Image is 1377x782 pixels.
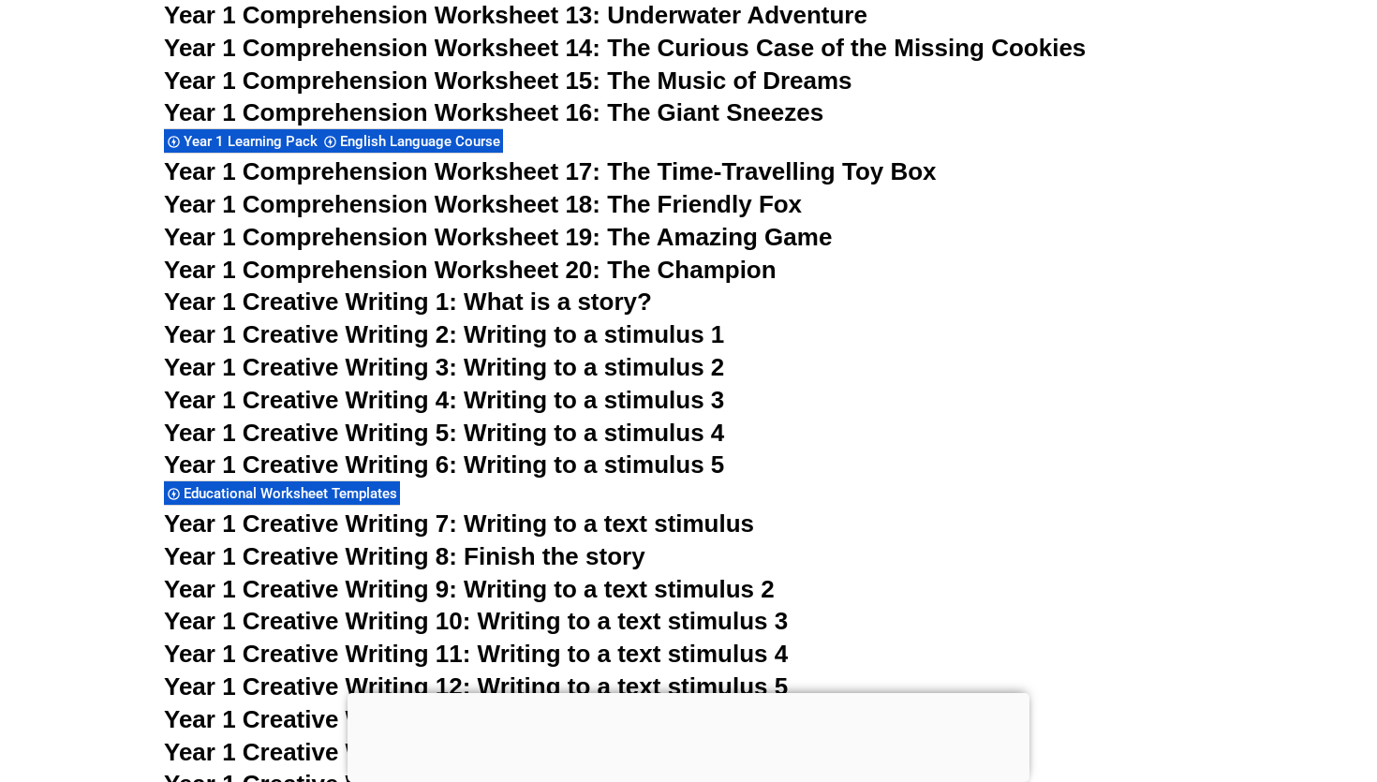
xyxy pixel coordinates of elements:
a: Year 1 Creative Writing 5: Writing to a stimulus 4 [164,419,724,447]
a: Year 1 Creative Writing 14: Finish the story 3 [164,738,679,766]
div: Year 1 Learning Pack [164,128,320,154]
a: Year 1 Comprehension Worksheet 19: The Amazing Game [164,223,832,251]
div: English Language Course [320,128,503,154]
iframe: Chat Widget [1056,570,1377,782]
a: Year 1 Creative Writing 8: Finish the story [164,542,645,570]
a: Year 1 Creative Writing 10: Writing to a text stimulus 3 [164,607,788,635]
a: Year 1 Creative Writing 2: Writing to a stimulus 1 [164,320,724,348]
a: Year 1 Creative Writing 4: Writing to a stimulus 3 [164,386,724,414]
a: Year 1 Comprehension Worksheet 16: The Giant Sneezes [164,98,823,126]
a: Year 1 Comprehension Worksheet 18: The Friendly Fox [164,190,802,218]
a: Year 1 Comprehension Worksheet 20: The Champion [164,256,777,284]
span: Educational Worksheet Templates [184,485,403,502]
div: Educational Worksheet Templates [164,480,400,506]
a: Year 1 Creative Writing 1: What is a story? [164,288,652,316]
span: English Language Course [340,133,506,150]
a: Year 1 Creative Writing 13: Finish the story 2 [164,705,679,733]
iframe: Advertisement [348,693,1029,777]
a: Year 1 Creative Writing 3: Writing to a stimulus 2 [164,353,724,381]
a: Year 1 Comprehension Worksheet 14: The Curious Case of the Missing Cookies [164,34,1086,62]
a: Year 1 Comprehension Worksheet 13: Underwater Adventure [164,1,867,29]
a: Year 1 Comprehension Worksheet 15: The Music of Dreams [164,66,852,95]
span: Year 1 Learning Pack [184,133,323,150]
a: Year 1 Creative Writing 9: Writing to a text stimulus 2 [164,575,775,603]
a: Year 1 Comprehension Worksheet 17: The Time-Travelling Toy Box [164,157,937,185]
a: Year 1 Creative Writing 7: Writing to a text stimulus [164,509,754,538]
a: Year 1 Creative Writing 12: Writing to a text stimulus 5 [164,672,788,701]
a: Year 1 Creative Writing 6: Writing to a stimulus 5 [164,450,724,479]
a: Year 1 Creative Writing 11: Writing to a text stimulus 4 [164,640,788,668]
